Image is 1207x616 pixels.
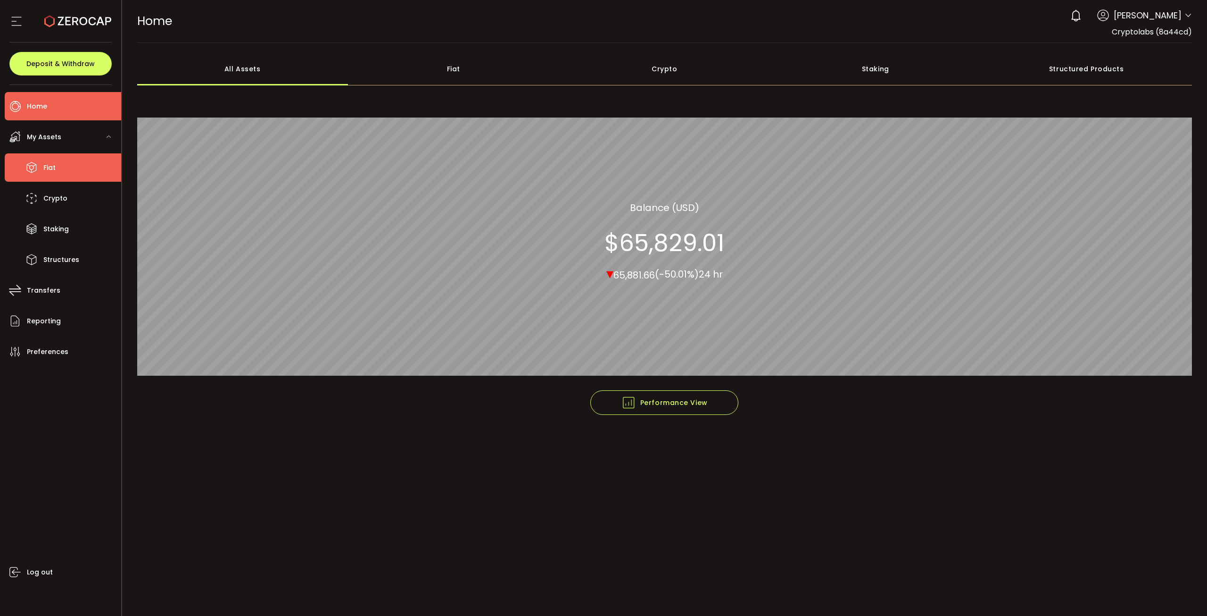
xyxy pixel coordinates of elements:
span: My Assets [27,130,61,144]
button: Performance View [590,390,738,415]
span: Deposit & Withdraw [26,60,95,67]
span: Preferences [27,345,68,359]
button: Deposit & Withdraw [9,52,112,76]
span: Fiat [43,161,56,175]
span: ▾ [606,263,613,283]
span: Crypto [43,192,67,205]
span: Log out [27,565,53,579]
section: $65,829.01 [604,228,724,257]
span: 24 hr [699,268,723,281]
span: Cryptolabs (8a44cd) [1112,26,1192,37]
span: Performance View [621,396,708,410]
span: Home [27,100,47,113]
iframe: Chat Widget [1160,571,1207,616]
span: 65,881.66 [613,268,655,281]
span: (-50.01%) [655,268,699,281]
div: Structured Products [981,52,1192,85]
span: Home [137,13,172,29]
span: Staking [43,222,69,236]
div: Crypto [559,52,770,85]
div: All Assets [137,52,348,85]
span: [PERSON_NAME] [1114,9,1182,22]
span: Structures [43,253,79,267]
div: Fiat [348,52,559,85]
span: Transfers [27,284,60,297]
div: Staking [770,52,981,85]
span: Reporting [27,314,61,328]
section: Balance (USD) [630,200,699,214]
